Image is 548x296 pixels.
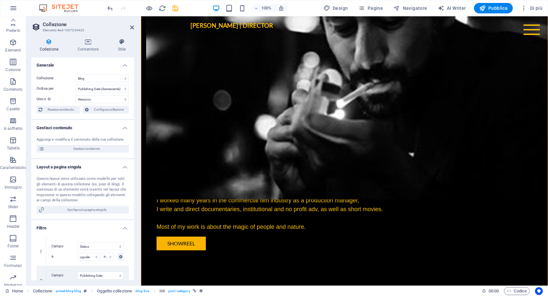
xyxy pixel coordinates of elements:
[172,5,179,12] i: Salva (Ctrl+S)
[7,146,20,151] p: Tabelle
[358,5,383,11] span: Pagine
[167,287,190,295] span: . post--category
[489,287,499,295] span: 00 00
[36,249,45,254] em: 1
[521,5,542,11] span: Di più
[393,5,427,11] span: Navigatore
[479,5,508,11] span: Pubblica
[37,85,76,93] label: Ordina per
[33,287,203,295] nav: breadcrumb
[4,263,22,268] p: Formulari
[6,28,20,33] p: Preferiti
[37,106,80,114] button: Ricarica contenuto
[8,243,19,249] p: Footer
[8,204,18,210] p: Slider
[37,176,129,203] div: Questo layout viene utilizzato come modello per tutti gli elementi di questa collezione (es. post...
[171,4,179,12] button: save
[321,3,351,13] button: Design
[356,3,386,13] button: Pagine
[31,120,134,132] h4: Gestisci contenuto
[507,287,527,295] span: Codice
[31,57,134,69] h4: Generale
[324,5,348,11] span: Design
[97,287,132,295] span: Fai clic per selezionare. Doppio clic per modificare
[55,287,82,295] span: . preset-blog-blog
[518,3,545,13] button: Di più
[36,278,45,283] em: 2
[435,3,469,13] button: AI Writer
[52,242,78,250] label: Campo
[33,287,53,295] span: Fai clic per selezionare. Doppio clic per modificare
[5,48,21,53] p: Elementi
[5,185,22,190] p: Immagini
[38,4,86,12] img: Editor Logo
[46,206,127,214] span: Apri layout a pagina singola
[52,253,78,261] label: è
[535,287,543,295] button: Usercentrics
[69,39,110,52] h4: Contenitore
[135,287,149,295] span: . blog-box
[6,67,21,72] p: Colonne
[474,3,513,13] button: Pubblica
[7,106,20,112] p: Caselle
[37,137,129,143] div: Aggiungi e modifica il contenuto della tua collezione.
[37,145,129,153] button: Gestisci contenuto
[5,287,23,295] a: Fai clic per annullare la selezione. Doppio clic per aprire le pagine
[4,87,23,92] p: Contenuto
[46,145,127,153] span: Gestisci contenuto
[261,4,272,12] h6: 100%
[482,287,499,295] h6: Tempo sessione
[37,74,76,82] label: Collezione
[31,220,134,232] h4: Filtro
[504,287,530,295] button: Codice
[106,4,114,12] button: undo
[31,159,134,171] h4: Layout a pagina singola
[158,4,166,12] button: reload
[199,289,203,293] i: Questo elemento è legato a una collezione
[44,106,78,114] span: Ricarica contenuto
[193,289,196,293] i: Questo elemento è collegato
[52,272,78,279] label: Campo
[43,22,134,27] h2: Collezione
[84,289,87,293] i: Questo elemento è un preset personalizzabile
[43,27,121,33] h3: Elemento #ed-1007204425
[4,126,23,131] p: A soffietto
[438,5,466,11] span: AI Writer
[4,283,22,288] p: Marketing
[251,4,275,12] button: 100%
[110,39,134,52] h4: Stile
[91,106,127,114] span: Configura collezione
[37,206,129,214] button: Apri layout a pagina singola
[7,224,20,229] p: Header
[391,3,430,13] button: Navigatore
[83,106,129,114] button: Configura collezione
[31,39,69,52] h4: Collezione
[160,287,165,295] span: Fai clic per selezionare. Doppio clic per modificare
[37,95,76,103] label: Unico
[321,3,351,13] div: Design (Ctrl+Alt+Y)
